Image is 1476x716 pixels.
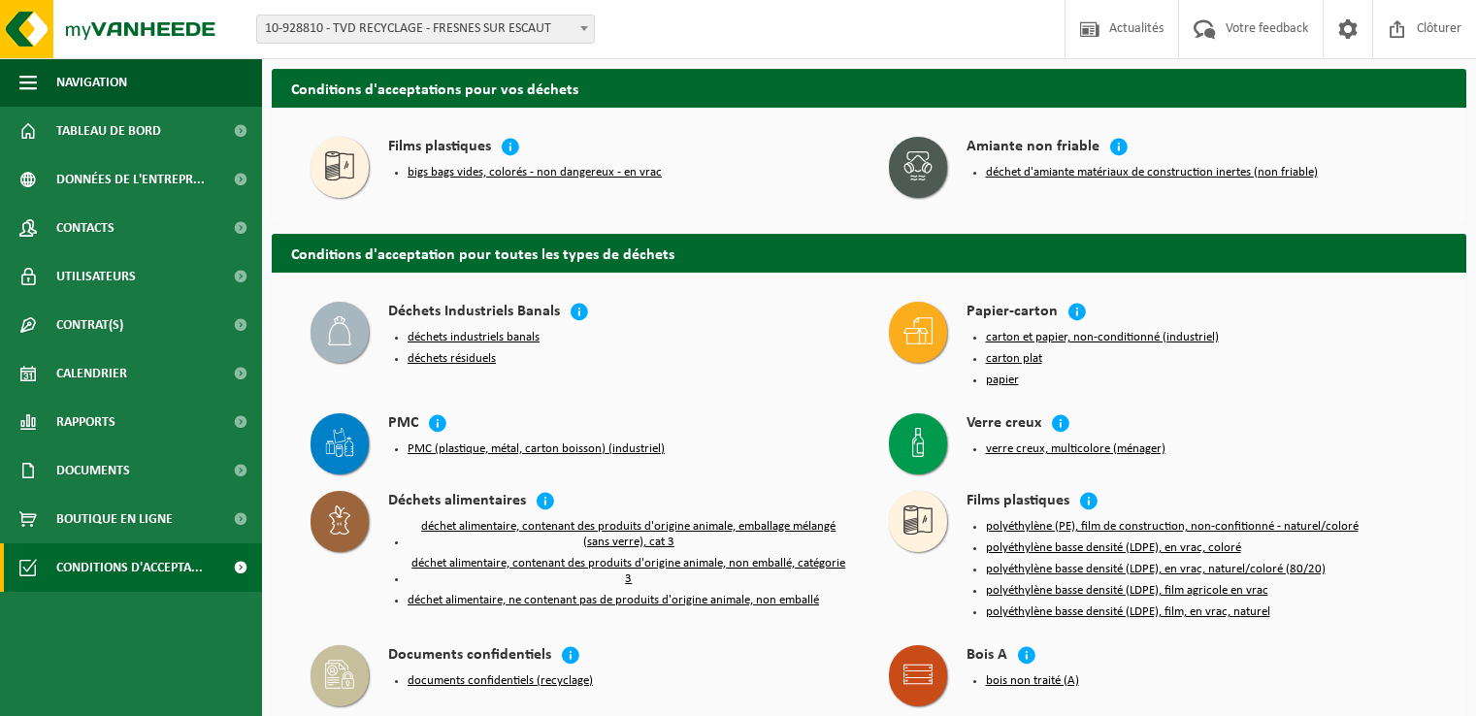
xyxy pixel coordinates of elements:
h4: Documents confidentiels [388,645,551,667]
button: verre creux, multicolore (ménager) [986,441,1165,457]
h4: Verre creux [967,413,1041,436]
button: polyéthylène (PE), film de construction, non-confitionné - naturel/coloré [986,519,1359,535]
button: bigs bags vides, colorés - non dangereux - en vrac [408,165,662,180]
button: PMC (plastique, métal, carton boisson) (industriel) [408,441,665,457]
button: déchets résiduels [408,351,496,367]
button: carton et papier, non-conditionné (industriel) [986,330,1219,345]
span: 10-928810 - TVD RECYCLAGE - FRESNES SUR ESCAUT [256,15,595,44]
span: Contrat(s) [56,301,123,349]
span: Boutique en ligne [56,495,173,543]
h4: Amiante non friable [967,137,1099,159]
button: papier [986,373,1019,388]
button: déchet alimentaire, contenant des produits d'origine animale, non emballé, catégorie 3 [408,556,850,587]
span: 10-928810 - TVD RECYCLAGE - FRESNES SUR ESCAUT [257,16,594,43]
h4: Bois A [967,645,1007,667]
button: polyéthylène basse densité (LDPE), film agricole en vrac [986,583,1268,599]
button: déchet d'amiante matériaux de construction inertes (non friable) [986,165,1318,180]
button: polyéthylène basse densité (LDPE), en vrac, naturel/coloré (80/20) [986,562,1326,577]
h4: PMC [388,413,418,436]
button: polyéthylène basse densité (LDPE), en vrac, coloré [986,540,1241,556]
span: Calendrier [56,349,127,398]
span: Rapports [56,398,115,446]
h4: Papier-carton [967,302,1058,324]
h4: Déchets alimentaires [388,491,526,513]
span: Utilisateurs [56,252,136,301]
span: Documents [56,446,130,495]
h2: Conditions d'acceptations pour vos déchets [272,69,1466,107]
span: Tableau de bord [56,107,161,155]
h4: Films plastiques [388,137,491,159]
h4: Films plastiques [967,491,1069,513]
span: Conditions d'accepta... [56,543,203,592]
button: déchet alimentaire, ne contenant pas de produits d'origine animale, non emballé [408,593,819,608]
button: carton plat [986,351,1042,367]
span: Navigation [56,58,127,107]
button: documents confidentiels (recyclage) [408,673,593,689]
h4: Déchets Industriels Banals [388,302,560,324]
span: Contacts [56,204,115,252]
button: polyéthylène basse densité (LDPE), film, en vrac, naturel [986,604,1270,620]
button: bois non traité (A) [986,673,1079,689]
span: Données de l'entrepr... [56,155,205,204]
button: déchets industriels banals [408,330,540,345]
h2: Conditions d'acceptation pour toutes les types de déchets [272,234,1466,272]
button: déchet alimentaire, contenant des produits d'origine animale, emballage mélangé (sans verre), cat 3 [408,519,850,550]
